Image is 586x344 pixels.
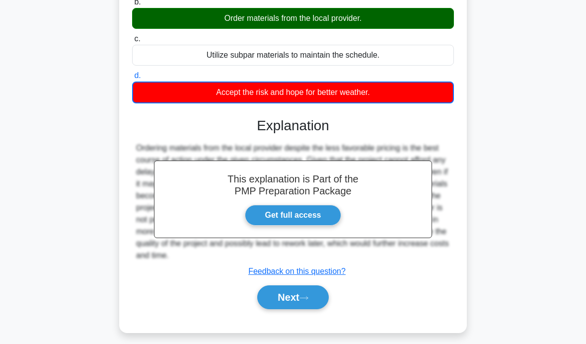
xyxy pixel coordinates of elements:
[132,82,454,103] div: Accept the risk and hope for better weather.
[132,45,454,66] div: Utilize subpar materials to maintain the schedule.
[134,34,140,43] span: c.
[138,117,448,134] h3: Explanation
[136,142,450,261] div: Ordering materials from the local provider despite the less favorable pricing is the best course ...
[134,71,141,80] span: d.
[248,267,346,275] a: Feedback on this question?
[132,8,454,29] div: Order materials from the local provider.
[257,285,328,309] button: Next
[245,205,342,226] a: Get full access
